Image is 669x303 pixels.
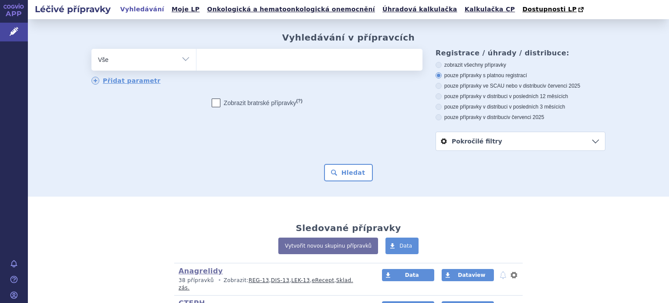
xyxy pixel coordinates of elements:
i: • [216,277,223,284]
a: DIS-13 [271,277,289,283]
p: Zobrazit: , , , , [179,277,365,292]
h2: Vyhledávání v přípravcích [282,32,415,43]
h3: Registrace / úhrady / distribuce: [436,49,605,57]
a: Pokročilé filtry [436,132,605,150]
a: Data [385,238,419,254]
h2: Sledované přípravky [296,223,401,233]
a: Sklad. zás. [179,277,353,291]
button: Hledat [324,164,373,181]
span: Data [405,272,419,278]
button: notifikace [499,270,507,280]
label: pouze přípravky ve SCAU nebo v distribuci [436,82,605,89]
span: 38 přípravků [179,277,214,283]
span: Data [399,243,412,249]
a: Vyhledávání [118,3,167,15]
button: nastavení [510,270,518,280]
label: pouze přípravky s platnou registrací [436,72,605,79]
label: Zobrazit bratrské přípravky [212,99,303,107]
a: Dostupnosti LP [520,3,588,16]
h2: Léčivé přípravky [28,3,118,15]
a: Kalkulačka CP [462,3,518,15]
label: zobrazit všechny přípravky [436,61,605,68]
span: Dataview [458,272,485,278]
a: Dataview [442,269,494,281]
a: LEK-13 [291,277,310,283]
span: Dostupnosti LP [522,6,577,13]
span: v červenci 2025 [507,114,544,120]
abbr: (?) [296,98,302,104]
label: pouze přípravky v distribuci v posledních 12 měsících [436,93,605,100]
a: eRecept [312,277,334,283]
a: Vytvořit novou skupinu přípravků [278,238,378,254]
a: Moje LP [169,3,202,15]
a: Onkologická a hematoonkologická onemocnění [204,3,378,15]
a: Přidat parametr [91,77,161,85]
a: Úhradová kalkulačka [380,3,460,15]
a: Data [382,269,434,281]
a: REG-13 [249,277,269,283]
a: Anagrelidy [179,267,223,275]
label: pouze přípravky v distribuci [436,114,605,121]
span: v červenci 2025 [544,83,580,89]
label: pouze přípravky v distribuci v posledních 3 měsících [436,103,605,110]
